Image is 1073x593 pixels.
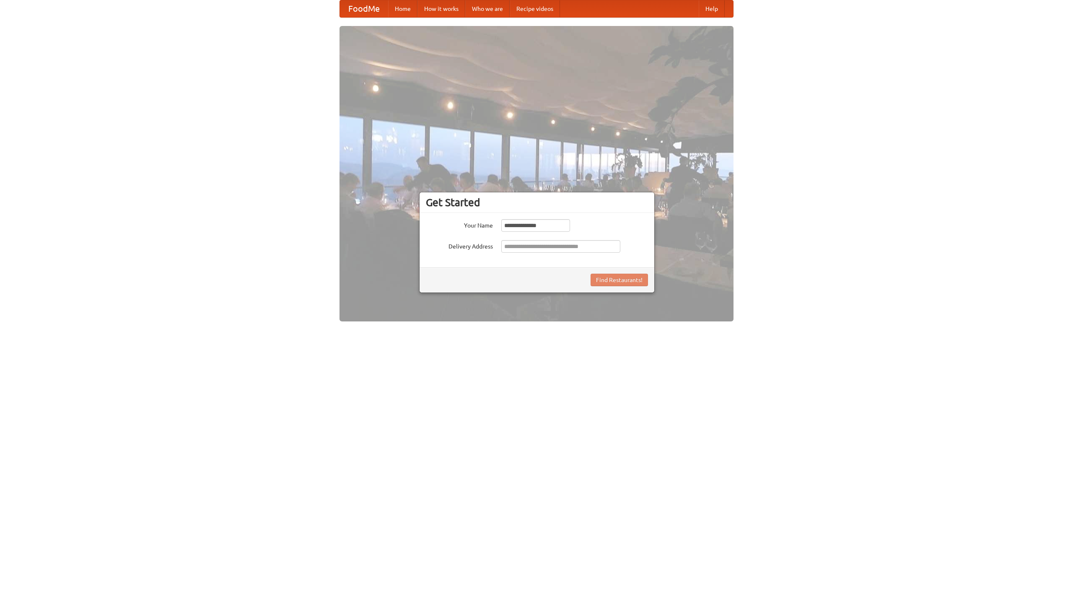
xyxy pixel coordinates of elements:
a: Home [388,0,417,17]
a: Who we are [465,0,510,17]
label: Delivery Address [426,240,493,251]
a: How it works [417,0,465,17]
a: Help [699,0,725,17]
button: Find Restaurants! [591,274,648,286]
h3: Get Started [426,196,648,209]
a: FoodMe [340,0,388,17]
label: Your Name [426,219,493,230]
a: Recipe videos [510,0,560,17]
